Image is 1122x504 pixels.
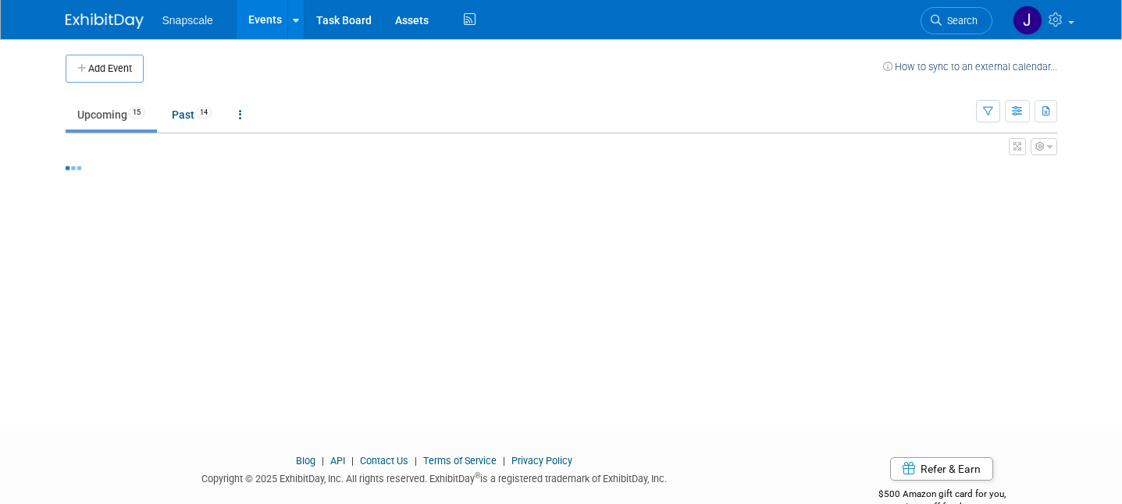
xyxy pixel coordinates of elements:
a: Refer & Earn [890,457,993,481]
sup: ® [475,471,480,480]
span: | [347,455,358,467]
span: | [499,455,509,467]
span: | [318,455,328,467]
a: Privacy Policy [511,455,572,467]
img: loading... [66,166,81,170]
a: Upcoming15 [66,100,157,130]
span: Search [942,15,978,27]
img: Jennifer Benedict [1013,5,1042,35]
a: How to sync to an external calendar... [883,61,1057,73]
a: Contact Us [360,455,408,467]
span: Snapscale [162,14,213,27]
a: Blog [296,455,315,467]
a: Terms of Service [423,455,497,467]
a: Past14 [160,100,224,130]
span: | [411,455,421,467]
img: ExhibitDay [66,13,144,29]
button: Add Event [66,55,144,83]
a: Search [921,7,992,34]
span: 14 [195,107,212,119]
a: API [330,455,345,467]
div: Copyright © 2025 ExhibitDay, Inc. All rights reserved. ExhibitDay is a registered trademark of Ex... [66,468,803,486]
span: 15 [128,107,145,119]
